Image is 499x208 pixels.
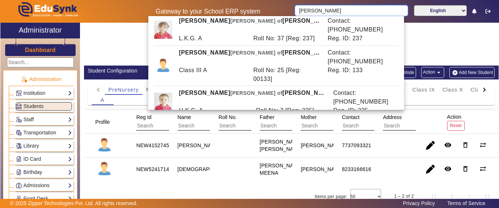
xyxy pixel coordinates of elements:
div: Reg. ID: 133 [324,66,399,83]
img: add-new-student.png [451,70,459,76]
input: Search [383,121,448,131]
div: Action [445,110,467,133]
img: profile.png [95,160,114,178]
img: be47f111-60d8-439d-8870-b76b0643e406 [154,93,172,111]
div: Roll No: 37 [Reg: 237] [249,34,324,43]
div: Profile [93,115,119,129]
span: Reg Id [136,114,151,120]
div: Contact [339,111,416,133]
span: Students [23,103,43,109]
button: Add New Student [449,67,495,78]
mat-icon: arrow_drop_down [435,69,442,76]
span: Contact [342,114,359,120]
mat-icon: sync_alt [479,165,487,172]
a: Terms of Service [443,198,489,208]
img: 7e55d336-5e42-4da4-9935-c648c4b16df3 [154,21,172,39]
h5: Gateway to your School ERP system [129,8,287,15]
div: L.K.G. A [175,34,249,43]
span: PreNursery [108,87,139,92]
div: Contact: [PHONE_NUMBER] [324,16,399,34]
div: [PERSON_NAME] [PERSON_NAME] [175,16,324,34]
div: Items per page: [315,193,347,200]
div: [PERSON_NAME] [PERSON_NAME] [175,48,324,66]
button: Action [421,67,444,78]
div: 8233166616 [342,166,371,173]
div: 1 – 2 of 2 [394,193,414,200]
img: Administration.png [21,76,27,83]
div: Reg. ID: 235 [330,106,407,115]
div: Address [380,111,457,133]
input: Search [136,121,202,131]
span: [PERSON_NAME] of [230,18,282,24]
div: [PERSON_NAME] [PERSON_NAME] [260,138,303,153]
span: Address [383,114,401,120]
a: Administrator [0,23,80,38]
mat-icon: delete_outline [462,165,469,172]
div: NEW5241714 [136,166,169,173]
h2: Administrator [19,26,62,34]
div: NEW415274521 [136,142,175,149]
p: Administration [9,75,73,83]
span: Class IX [412,87,435,92]
input: Search [178,121,243,131]
div: Reg. ID: 237 [324,34,399,43]
button: Last page [478,187,496,205]
img: profile.png [95,136,114,155]
input: Search [295,5,408,16]
span: Nursery [146,87,167,92]
div: [PERSON_NAME] [301,166,344,173]
input: Search [301,121,366,131]
a: Students [16,102,72,111]
p: © 2025 Zipper Technologies Pvt. Ltd. All rights reserved. [10,200,138,207]
div: U.K.G. A [175,106,252,115]
a: Privacy Policy [399,198,438,208]
span: Class X [442,87,463,92]
staff-with-status: [DEMOGRAPHIC_DATA] [178,166,236,172]
div: [PERSON_NAME] [301,142,344,149]
button: Previous page [443,187,461,205]
div: Student Configuration [88,67,287,75]
img: profile.png [154,57,172,75]
button: Reset [447,121,465,131]
span: [PERSON_NAME] of [230,90,282,96]
h3: Dashboard [25,47,56,53]
div: Contact: [PHONE_NUMBER] [330,89,407,106]
a: Dashboard [24,46,56,54]
div: Contact: [PHONE_NUMBER] [324,48,399,66]
img: Students.png [16,104,22,109]
h2: [GEOGRAPHIC_DATA] [84,59,499,66]
mat-icon: remove_red_eye [444,141,452,149]
div: [PERSON_NAME] MEENA [260,162,303,177]
div: Roll No: 25 [Reg: 00133] [249,66,324,83]
span: Profile [95,119,110,125]
input: Search... [7,57,74,67]
span: A [100,97,104,103]
mat-icon: remove_red_eye [444,165,452,172]
span: Father [260,114,274,120]
div: Father [257,111,334,133]
div: Roll No. [216,111,293,133]
div: Reg Id [134,111,211,133]
input: Search [260,121,325,131]
input: Search [218,121,284,131]
button: First page [426,187,443,205]
button: Next page [461,187,478,205]
span: Name [178,114,191,120]
mat-icon: delete_outline [462,141,469,149]
div: Name [175,111,252,133]
staff-with-status: [PERSON_NAME] [178,142,221,148]
div: Mother [298,111,375,133]
div: Roll No: 7 [Reg: 235] [252,106,329,115]
span: Roll No. [218,114,237,120]
div: [PERSON_NAME] [PERSON_NAME] RAM [PERSON_NAME] [175,89,329,106]
span: Class XI [471,87,493,92]
span: Mother [301,114,317,120]
div: 7737093321 [342,142,371,149]
input: Search [342,121,407,131]
span: [PERSON_NAME] of [230,50,282,56]
mat-icon: sync_alt [479,141,487,149]
div: Class III A [175,66,249,83]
